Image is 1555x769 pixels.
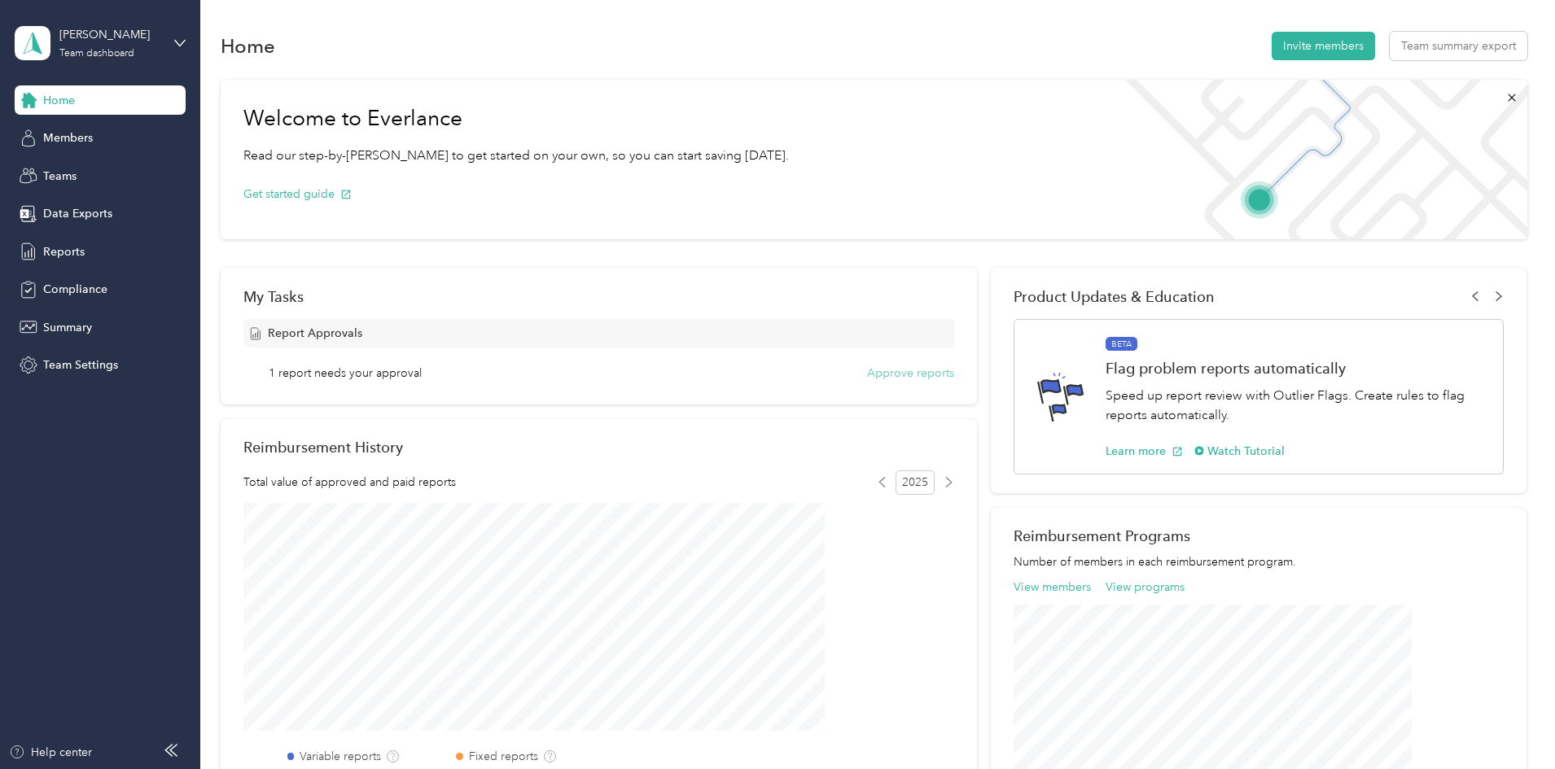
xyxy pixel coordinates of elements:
h1: Flag problem reports automatically [1106,360,1486,377]
div: [PERSON_NAME] [59,26,161,43]
div: Team dashboard [59,49,134,59]
button: Get started guide [243,186,352,203]
button: Learn more [1106,443,1183,460]
button: Invite members [1272,32,1375,60]
span: Reports [43,243,85,260]
span: Data Exports [43,205,112,222]
label: Fixed reports [469,748,538,765]
h1: Home [221,37,275,55]
span: Team Settings [43,356,118,374]
iframe: Everlance-gr Chat Button Frame [1464,678,1555,769]
span: Product Updates & Education [1014,288,1215,305]
p: Read our step-by-[PERSON_NAME] to get started on your own, so you can start saving [DATE]. [243,146,789,166]
button: Approve reports [867,365,954,382]
span: Members [43,129,93,146]
span: Home [43,92,75,109]
span: Teams [43,168,77,185]
button: View programs [1106,579,1185,596]
span: BETA [1106,337,1137,352]
div: My Tasks [243,288,954,305]
h2: Reimbursement History [243,439,403,456]
button: Help center [9,744,92,761]
p: Speed up report review with Outlier Flags. Create rules to flag reports automatically. [1106,386,1486,426]
img: Welcome to everlance [1109,80,1527,239]
button: Team summary export [1390,32,1527,60]
span: Summary [43,319,92,336]
span: Compliance [43,281,107,298]
span: Total value of approved and paid reports [243,474,456,491]
label: Variable reports [300,748,381,765]
button: Watch Tutorial [1194,443,1285,460]
span: Report Approvals [268,325,362,342]
span: 2025 [896,470,935,495]
p: Number of members in each reimbursement program. [1014,553,1504,570]
h1: Welcome to Everlance [243,106,789,132]
button: View members [1014,579,1091,596]
span: 1 report needs your approval [269,365,422,382]
h2: Reimbursement Programs [1014,527,1504,544]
